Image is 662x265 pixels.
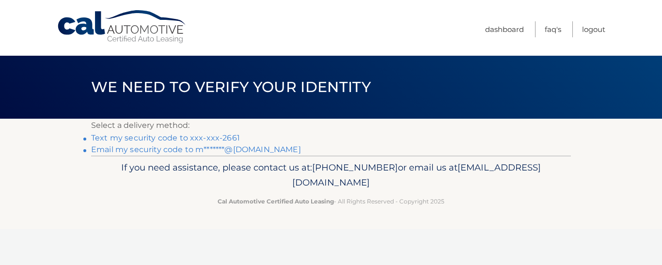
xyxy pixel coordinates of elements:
[97,196,565,206] p: - All Rights Reserved - Copyright 2025
[57,10,188,44] a: Cal Automotive
[91,119,571,132] p: Select a delivery method:
[312,162,398,173] span: [PHONE_NUMBER]
[485,21,524,37] a: Dashboard
[582,21,605,37] a: Logout
[91,145,301,154] a: Email my security code to m*******@[DOMAIN_NAME]
[545,21,561,37] a: FAQ's
[218,198,334,205] strong: Cal Automotive Certified Auto Leasing
[91,78,371,96] span: We need to verify your identity
[91,133,240,142] a: Text my security code to xxx-xxx-2661
[97,160,565,191] p: If you need assistance, please contact us at: or email us at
